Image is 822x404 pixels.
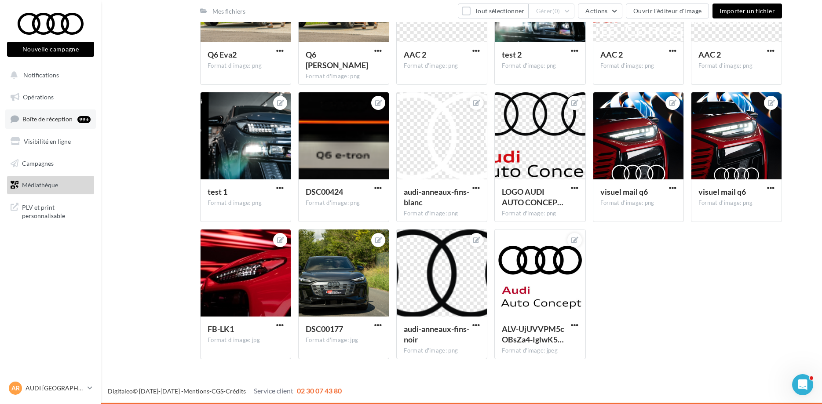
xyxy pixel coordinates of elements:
div: Format d'image: png [404,347,480,355]
p: AUDI [GEOGRAPHIC_DATA] [26,384,84,393]
div: Format d'image: jpg [306,336,382,344]
a: Mentions [183,387,209,395]
button: Notifications [5,66,92,84]
span: Visibilité en ligne [24,138,71,145]
span: (0) [552,7,560,15]
span: Campagnes [22,159,54,167]
a: AR AUDI [GEOGRAPHIC_DATA] [7,380,94,397]
div: 99+ [77,116,91,123]
div: Format d'image: png [208,199,284,207]
span: AAC 2 [600,50,623,59]
button: Ouvrir l'éditeur d'image [626,4,709,18]
button: Nouvelle campagne [7,42,94,57]
div: Format d'image: png [502,62,578,70]
button: Gérer(0) [529,4,575,18]
span: Actions [585,7,607,15]
a: Médiathèque [5,176,96,194]
span: © [DATE]-[DATE] - - - [108,387,342,395]
span: DSC00424 [306,187,343,197]
div: Format d'image: png [208,62,284,70]
a: Boîte de réception99+ [5,109,96,128]
span: test 1 [208,187,227,197]
span: test 2 [502,50,522,59]
span: Importer un fichier [720,7,775,15]
div: Mes fichiers [212,7,245,16]
div: Format d'image: jpg [208,336,284,344]
a: Opérations [5,88,96,106]
span: visuel mail q6 [698,187,746,197]
span: PLV et print personnalisable [22,201,91,220]
div: Format d'image: png [306,199,382,207]
span: DSC00177 [306,324,343,334]
div: Format d'image: png [502,210,578,218]
span: AR [11,384,20,393]
a: Digitaleo [108,387,133,395]
div: Format d'image: png [698,62,775,70]
a: Campagnes [5,154,96,173]
a: PLV et print personnalisable [5,198,96,224]
div: Format d'image: png [404,62,480,70]
span: Boîte de réception [22,115,73,123]
button: Actions [578,4,622,18]
span: Opérations [23,93,54,101]
a: Crédits [226,387,246,395]
span: visuel mail q6 [600,187,648,197]
span: Q6 Eva2 [208,50,237,59]
span: FB-LK1 [208,324,234,334]
button: Tout sélectionner [458,4,528,18]
span: LOGO AUDI AUTO CONCEPT 2024 [502,187,563,207]
div: Format d'image: png [600,62,676,70]
span: AAC 2 [404,50,426,59]
span: Q6 Eva [306,50,368,70]
span: Notifications [23,71,59,79]
span: audi-anneaux-fins-noir [404,324,469,344]
span: ALV-UjUVVPM5cOBsZa4-IglwK5WKkISxwsvUuR-mx3KfkThayzCZokZC [502,324,564,344]
span: audi-anneaux-fins-blanc [404,187,469,207]
a: Visibilité en ligne [5,132,96,151]
div: Format d'image: jpeg [502,347,578,355]
a: CGS [212,387,223,395]
span: Service client [254,386,293,395]
div: Format d'image: png [306,73,382,80]
div: Format d'image: png [404,210,480,218]
span: AAC 2 [698,50,721,59]
span: 02 30 07 43 80 [297,386,342,395]
div: Format d'image: png [600,199,676,207]
iframe: Intercom live chat [792,374,813,395]
span: Médiathèque [22,181,58,189]
div: Format d'image: png [698,199,775,207]
button: Importer un fichier [712,4,782,18]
